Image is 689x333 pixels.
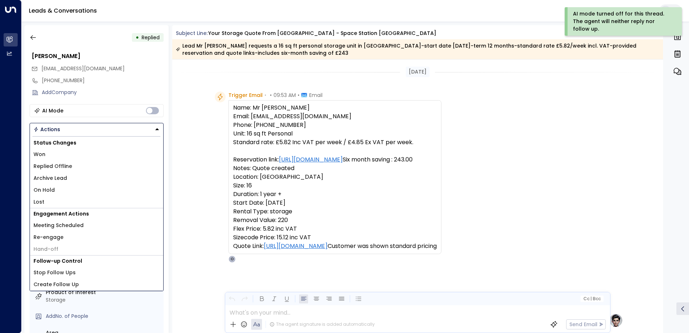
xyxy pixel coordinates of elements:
[34,234,63,241] span: Re-engage
[30,208,163,219] h1: Engagement Actions
[406,67,430,77] div: [DATE]
[34,245,58,253] span: Hand-off
[228,92,263,99] span: Trigger Email
[309,92,323,99] span: Email
[34,126,60,133] div: Actions
[30,256,163,267] h1: Follow-up Control
[34,269,76,276] span: Stop Follow Ups
[42,107,63,114] div: AI Mode
[46,289,161,296] label: Product of Interest
[30,123,164,136] div: Button group with a nested menu
[176,30,208,37] span: Subject Line:
[34,198,44,206] span: Lost
[32,52,164,61] div: [PERSON_NAME]
[274,92,296,99] span: 09:53 AM
[46,296,161,304] div: Storage
[580,296,603,302] button: Cc|Bcc
[34,222,84,229] span: Meeting Scheduled
[41,65,125,72] span: phaley6724@gmail.com
[228,256,236,263] div: O
[34,163,72,170] span: Replied Offline
[42,77,164,84] div: [PHONE_NUMBER]
[46,312,161,320] div: AddNo. of People
[34,186,55,194] span: On Hold
[29,6,97,15] a: Leads & Conversations
[583,296,600,301] span: Cc Bcc
[30,137,163,148] h1: Status Changes
[135,31,139,44] div: •
[609,313,623,328] img: profile-logo.png
[41,65,125,72] span: [EMAIL_ADDRESS][DOMAIN_NAME]
[270,92,272,99] span: •
[573,10,672,33] div: AI mode turned off for this thread. The agent will neither reply nor follow up.
[34,174,67,182] span: Archive Lead
[270,321,375,328] div: The agent signature is added automatically
[279,155,343,164] a: [URL][DOMAIN_NAME]
[208,30,436,37] div: Your storage quote from [GEOGRAPHIC_DATA] - Space Station [GEOGRAPHIC_DATA]
[34,151,45,158] span: Won
[142,34,160,41] span: Replied
[233,103,437,250] pre: Name: Mr [PERSON_NAME] Email: [EMAIL_ADDRESS][DOMAIN_NAME] Phone: [PHONE_NUMBER] Unit: 16 sq ft P...
[176,42,659,57] div: Lead Mr [PERSON_NAME] requests a 16 sq ft personal storage unit in [GEOGRAPHIC_DATA]-start date [...
[240,294,249,303] button: Redo
[30,123,164,136] button: Actions
[590,296,592,301] span: |
[298,92,299,99] span: •
[264,242,328,250] a: [URL][DOMAIN_NAME]
[34,281,79,288] span: Create Follow Up
[227,294,236,303] button: Undo
[42,89,164,96] div: AddCompany
[265,92,266,99] span: •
